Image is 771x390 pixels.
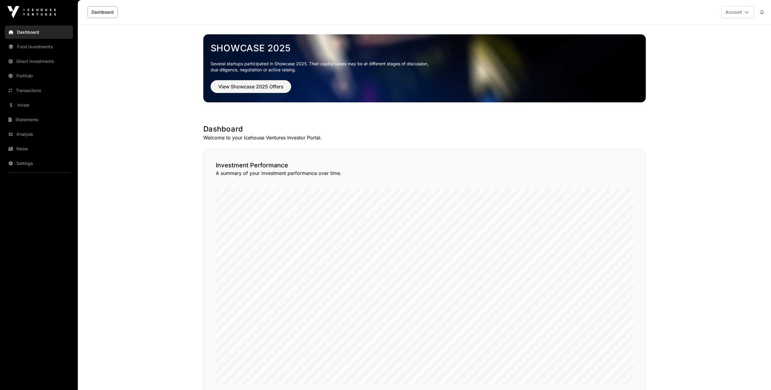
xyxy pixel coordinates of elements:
[5,142,73,156] a: News
[203,34,646,102] img: Showcase 2025
[216,161,633,169] h2: Investment Performance
[211,80,291,93] button: View Showcase 2025 Offers
[5,26,73,39] a: Dashboard
[203,124,646,134] h1: Dashboard
[5,128,73,141] a: Analysis
[5,157,73,170] a: Settings
[5,113,73,126] a: Statements
[5,40,73,53] a: Fund Investments
[88,6,118,18] a: Dashboard
[5,69,73,83] a: Portfolio
[211,43,638,53] a: Showcase 2025
[211,86,291,92] a: View Showcase 2025 Offers
[5,84,73,97] a: Transactions
[211,61,638,73] p: Several startups participated in Showcase 2025. Their capital raises may be at different stages o...
[218,83,284,90] span: View Showcase 2025 Offers
[5,98,73,112] a: Invest
[7,6,56,18] img: Icehouse Ventures Logo
[721,6,754,18] button: Account
[216,169,633,177] p: A summary of your investment performance over time.
[5,55,73,68] a: Direct Investments
[203,134,646,141] p: Welcome to your Icehouse Ventures Investor Portal.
